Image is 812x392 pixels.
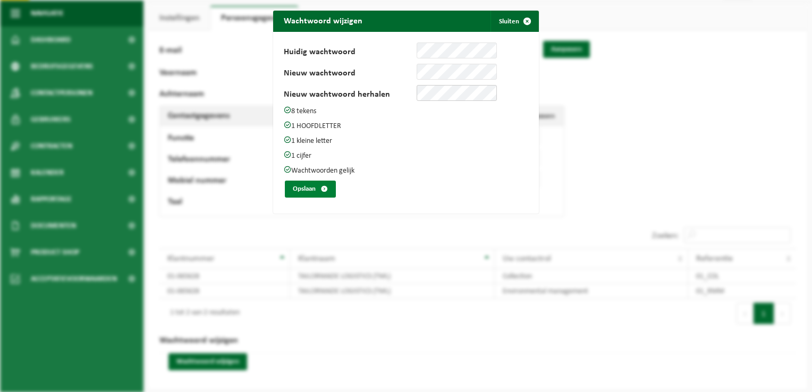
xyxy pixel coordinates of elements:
label: Huidig wachtwoord [284,48,417,58]
h2: Wachtwoord wijzigen [273,11,373,31]
button: Opslaan [285,181,336,198]
label: Nieuw wachtwoord herhalen [284,90,417,101]
p: 1 HOOFDLETTER [284,121,528,131]
label: Nieuw wachtwoord [284,69,417,80]
p: 8 tekens [284,106,528,116]
p: 1 kleine letter [284,136,528,146]
p: Wachtwoorden gelijk [284,166,528,175]
button: Sluiten [490,11,538,32]
p: 1 cijfer [284,151,528,160]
